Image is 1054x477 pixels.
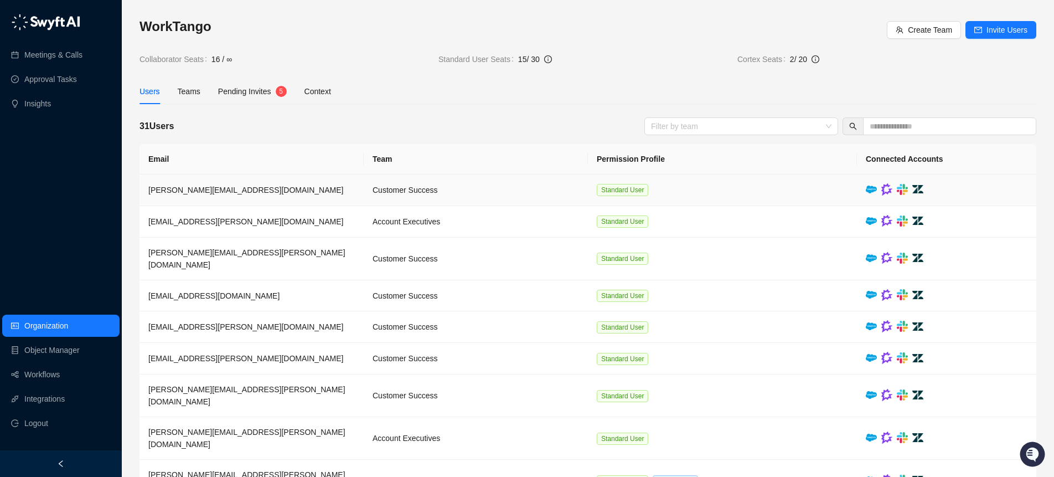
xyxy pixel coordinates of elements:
[11,11,33,33] img: Swyft AI
[897,352,908,363] img: slack-Cn3INd-T.png
[139,53,211,65] span: Collaborator Seats
[897,184,908,195] img: slack-Cn3INd-T.png
[24,363,60,386] a: Workflows
[139,85,160,98] div: Users
[866,322,877,330] img: salesforce-ChMvK6Xa.png
[881,432,892,444] img: gong-Dwh8HbPa.png
[912,391,923,399] img: zendesk-B8o0wP3W.png
[790,55,807,64] span: 2 / 20
[38,100,182,111] div: Start new chat
[304,85,331,98] div: Context
[11,14,80,30] img: logo-05li4sbe.png
[11,156,20,165] div: 📚
[881,183,892,196] img: gong-Dwh8HbPa.png
[866,391,877,399] img: salesforce-ChMvK6Xa.png
[148,248,345,269] span: [PERSON_NAME][EMAIL_ADDRESS][PERSON_NAME][DOMAIN_NAME]
[897,432,908,443] img: slack-Cn3INd-T.png
[24,339,80,361] a: Object Manager
[737,53,790,65] span: Cortex Seats
[139,144,364,175] th: Email
[438,53,518,65] span: Standard User Seats
[61,155,85,166] span: Status
[881,389,892,401] img: gong-Dwh8HbPa.png
[148,322,343,331] span: [EMAIL_ADDRESS][PERSON_NAME][DOMAIN_NAME]
[50,156,59,165] div: 📶
[11,419,19,427] span: logout
[912,354,923,362] img: zendesk-B8o0wP3W.png
[24,68,77,90] a: Approval Tasks
[588,144,857,175] th: Permission Profile
[24,315,68,337] a: Organization
[866,254,877,262] img: salesforce-ChMvK6Xa.png
[881,215,892,227] img: gong-Dwh8HbPa.png
[110,182,134,191] span: Pylon
[364,280,588,312] td: Customer Success
[24,412,48,434] span: Logout
[908,24,952,36] span: Create Team
[148,291,280,300] span: [EMAIL_ADDRESS][DOMAIN_NAME]
[178,85,200,98] div: Teams
[866,354,877,362] img: salesforce-ChMvK6Xa.png
[881,352,892,364] img: gong-Dwh8HbPa.png
[364,417,588,460] td: Account Executives
[364,375,588,417] td: Customer Success
[364,175,588,206] td: Customer Success
[597,253,648,265] span: Standard User
[148,428,345,449] span: [PERSON_NAME][EMAIL_ADDRESS][PERSON_NAME][DOMAIN_NAME]
[597,321,648,334] span: Standard User
[597,353,648,365] span: Standard User
[24,44,82,66] a: Meetings & Calls
[364,144,588,175] th: Team
[881,289,892,301] img: gong-Dwh8HbPa.png
[597,216,648,228] span: Standard User
[518,55,540,64] span: 15 / 30
[912,322,923,331] img: zendesk-B8o0wP3W.png
[1019,440,1048,470] iframe: Open customer support
[912,433,923,442] img: zendesk-B8o0wP3W.png
[974,26,982,34] span: mail
[45,151,90,171] a: 📶Status
[912,254,923,262] img: zendesk-B8o0wP3W.png
[896,26,903,34] span: team
[597,433,648,445] span: Standard User
[78,182,134,191] a: Powered byPylon
[276,86,287,97] sup: 5
[57,460,65,468] span: left
[897,389,908,401] img: slack-Cn3INd-T.png
[139,120,174,133] h5: 31 Users
[11,100,31,120] img: 5124521997842_fc6d7dfcefe973c2e489_88.png
[364,311,588,343] td: Customer Success
[912,217,923,225] img: zendesk-B8o0wP3W.png
[866,186,877,193] img: salesforce-ChMvK6Xa.png
[897,216,908,227] img: slack-Cn3INd-T.png
[544,55,552,63] span: info-circle
[881,252,892,264] img: gong-Dwh8HbPa.png
[965,21,1036,39] button: Invite Users
[912,185,923,193] img: zendesk-B8o0wP3W.png
[24,388,65,410] a: Integrations
[279,88,283,95] span: 5
[897,289,908,300] img: slack-Cn3INd-T.png
[849,122,857,130] span: search
[364,238,588,280] td: Customer Success
[211,53,232,65] span: 16 / ∞
[887,21,961,39] button: Create Team
[24,93,51,115] a: Insights
[897,321,908,332] img: slack-Cn3INd-T.png
[986,24,1027,36] span: Invite Users
[866,291,877,299] img: salesforce-ChMvK6Xa.png
[148,186,343,194] span: [PERSON_NAME][EMAIL_ADDRESS][DOMAIN_NAME]
[597,290,648,302] span: Standard User
[148,354,343,363] span: [EMAIL_ADDRESS][PERSON_NAME][DOMAIN_NAME]
[11,62,201,80] h2: How can we help?
[148,385,345,406] span: [PERSON_NAME][EMAIL_ADDRESS][PERSON_NAME][DOMAIN_NAME]
[364,206,588,238] td: Account Executives
[897,253,908,264] img: slack-Cn3INd-T.png
[22,155,41,166] span: Docs
[139,18,887,35] h3: WorkTango
[597,184,648,196] span: Standard User
[857,144,1036,175] th: Connected Accounts
[38,111,140,120] div: We're available if you need us!
[812,55,819,63] span: info-circle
